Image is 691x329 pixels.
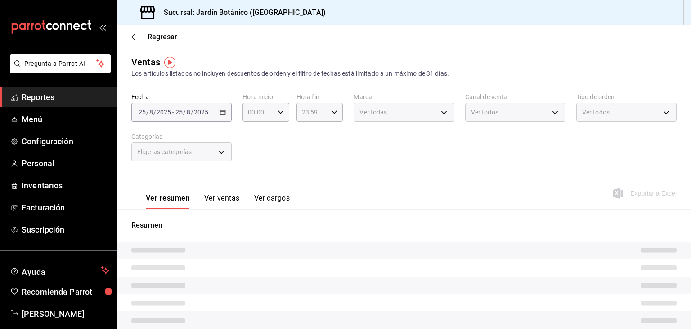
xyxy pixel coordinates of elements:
[359,108,387,117] span: Ver todas
[175,109,183,116] input: --
[183,109,186,116] span: /
[146,194,190,209] button: Ver resumen
[138,109,146,116] input: --
[131,32,177,41] button: Regresar
[191,109,193,116] span: /
[131,69,677,78] div: Los artículos listados no incluyen descuentos de orden y el filtro de fechas está limitado a un m...
[204,194,240,209] button: Ver ventas
[22,135,109,147] span: Configuración
[22,265,98,276] span: Ayuda
[576,94,677,100] label: Tipo de orden
[354,94,454,100] label: Marca
[131,94,232,100] label: Fecha
[146,194,290,209] div: navigation tabs
[465,94,565,100] label: Canal de venta
[471,108,498,117] span: Ver todos
[137,147,192,156] span: Elige las categorías
[146,109,149,116] span: /
[22,179,109,192] span: Inventarios
[22,286,109,298] span: Recomienda Parrot
[254,194,290,209] button: Ver cargos
[22,308,109,320] span: [PERSON_NAME]
[24,59,97,69] span: Pregunta a Parrot AI
[131,55,160,69] div: Ventas
[149,109,153,116] input: --
[582,108,610,117] span: Ver todos
[22,201,109,214] span: Facturación
[242,94,289,100] label: Hora inicio
[172,109,174,116] span: -
[22,157,109,169] span: Personal
[22,113,109,125] span: Menú
[186,109,191,116] input: --
[193,109,209,116] input: ----
[157,7,326,18] h3: Sucursal: Jardín Botánico ([GEOGRAPHIC_DATA])
[296,94,343,100] label: Hora fin
[156,109,171,116] input: ----
[10,54,111,73] button: Pregunta a Parrot AI
[164,57,175,68] img: Tooltip marker
[6,65,111,75] a: Pregunta a Parrot AI
[131,220,677,231] p: Resumen
[131,133,232,140] label: Categorías
[153,109,156,116] span: /
[148,32,177,41] span: Regresar
[22,91,109,103] span: Reportes
[22,224,109,236] span: Suscripción
[99,23,106,31] button: open_drawer_menu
